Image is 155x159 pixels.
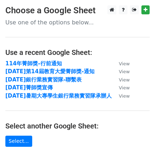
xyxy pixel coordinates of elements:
a: [DATE]第14屆教育大愛菁師獎-通知 [5,68,95,75]
a: 114年菁師獎-行前通知 [5,60,62,67]
h3: Choose a Google Sheet [5,5,150,16]
small: View [119,93,130,99]
a: Select... [5,136,32,147]
small: View [119,85,130,90]
small: View [119,61,130,66]
a: [DATE]暑期大專學生銀行業務實習隊承辦人 [5,93,112,99]
small: View [119,69,130,74]
a: View [112,76,130,83]
a: View [112,68,130,75]
a: View [112,84,130,91]
a: View [112,93,130,99]
h4: Select another Google Sheet: [5,122,150,130]
a: View [112,60,130,67]
p: Use one of the options below... [5,19,150,26]
a: [DATE]銀行業務實習隊-聯繫表 [5,76,82,83]
a: [DATE]菁師獎宣傳 [5,84,53,91]
h4: Use a recent Google Sheet: [5,48,150,57]
small: View [119,77,130,83]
